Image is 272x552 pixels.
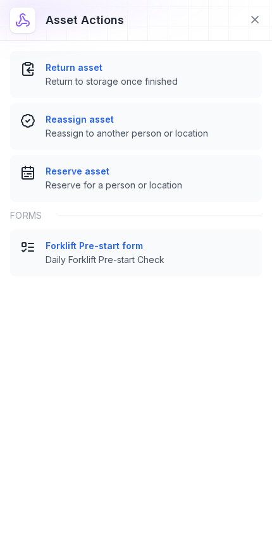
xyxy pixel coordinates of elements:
strong: Reserve asset [46,165,252,178]
strong: Return asset [46,61,252,74]
button: Forklift Pre-start formDaily Forklift Pre-start Check [10,230,262,276]
strong: Reassign asset [46,113,252,126]
span: Daily Forklift Pre-start Check [46,254,252,266]
span: Return to storage once finished [46,75,252,88]
span: Reserve for a person or location [46,179,252,192]
button: Reserve assetReserve for a person or location [10,155,262,202]
button: Return assetReturn to storage once finished [10,51,262,98]
strong: Forklift Pre-start form [46,240,252,252]
button: Reassign assetReassign to another person or location [10,103,262,150]
div: Forms [10,202,262,230]
h3: Asset actions [46,11,124,29]
span: Reassign to another person or location [46,127,252,140]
